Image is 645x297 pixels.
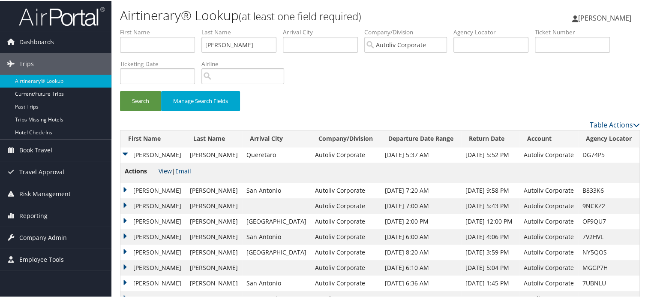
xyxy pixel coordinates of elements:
label: Agency Locator [453,27,535,36]
td: [DATE] 6:00 AM [381,228,461,244]
td: [DATE] 1:45 PM [461,275,519,290]
td: Autoliv Corporate [519,228,578,244]
td: San Antonio [242,275,311,290]
td: [PERSON_NAME] [120,228,186,244]
small: (at least one field required) [239,8,361,22]
label: Airline [201,59,291,67]
td: [DATE] 7:20 AM [381,182,461,197]
td: Queretaro [242,146,311,162]
td: [DATE] 4:06 PM [461,228,519,244]
td: [GEOGRAPHIC_DATA] [242,213,311,228]
button: Manage Search Fields [161,90,240,110]
th: Account: activate to sort column ascending [519,130,578,146]
a: View [159,166,172,174]
td: 9NCKZ2 [578,197,639,213]
td: [DATE] 9:58 PM [461,182,519,197]
td: B833K6 [578,182,639,197]
td: MGGP7H [578,259,639,275]
label: Ticket Number [535,27,616,36]
td: [PERSON_NAME] [120,182,186,197]
td: [PERSON_NAME] [120,197,186,213]
td: [DATE] 12:00 PM [461,213,519,228]
th: Agency Locator: activate to sort column ascending [578,130,639,146]
td: [PERSON_NAME] [186,146,242,162]
th: Arrival City: activate to sort column ascending [242,130,311,146]
th: First Name: activate to sort column ascending [120,130,186,146]
th: Return Date: activate to sort column ascending [461,130,519,146]
td: [DATE] 3:59 PM [461,244,519,259]
span: Employee Tools [19,248,64,270]
td: Autoliv Corporate [311,259,381,275]
td: [DATE] 7:00 AM [381,197,461,213]
th: Last Name: activate to sort column ascending [186,130,242,146]
td: [PERSON_NAME] [186,228,242,244]
td: [PERSON_NAME] [186,275,242,290]
td: Autoliv Corporate [519,197,578,213]
td: OF9QU7 [578,213,639,228]
label: Company/Division [364,27,453,36]
td: Autoliv Corporate [519,213,578,228]
td: [PERSON_NAME] [186,244,242,259]
td: Autoliv Corporate [311,182,381,197]
td: DG74P5 [578,146,639,162]
td: [DATE] 6:10 AM [381,259,461,275]
td: 7V2HVL [578,228,639,244]
td: [PERSON_NAME] [186,213,242,228]
a: [PERSON_NAME] [572,4,640,30]
a: Table Actions [590,119,640,129]
td: [DATE] 5:37 AM [381,146,461,162]
span: Dashboards [19,30,54,52]
span: Book Travel [19,139,52,160]
td: Autoliv Corporate [311,228,381,244]
td: [PERSON_NAME] [120,146,186,162]
label: Ticketing Date [120,59,201,67]
td: [PERSON_NAME] [186,259,242,275]
td: [PERSON_NAME] [186,182,242,197]
td: [DATE] 8:20 AM [381,244,461,259]
td: Autoliv Corporate [519,146,578,162]
td: [DATE] 5:43 PM [461,197,519,213]
td: San Antonio [242,228,311,244]
td: [DATE] 5:04 PM [461,259,519,275]
img: airportal-logo.png [19,6,105,26]
td: Autoliv Corporate [519,259,578,275]
td: [PERSON_NAME] [120,259,186,275]
td: [DATE] 2:00 PM [381,213,461,228]
th: Company/Division [311,130,381,146]
td: [DATE] 5:52 PM [461,146,519,162]
span: Travel Approval [19,161,64,182]
td: Autoliv Corporate [311,197,381,213]
label: Arrival City [283,27,364,36]
span: Actions [125,166,157,175]
td: [PERSON_NAME] [186,197,242,213]
td: [PERSON_NAME] [120,213,186,228]
span: Reporting [19,204,48,226]
td: 7UBNLU [578,275,639,290]
td: Autoliv Corporate [311,275,381,290]
td: [GEOGRAPHIC_DATA] [242,244,311,259]
button: Search [120,90,161,110]
td: Autoliv Corporate [311,244,381,259]
td: Autoliv Corporate [519,275,578,290]
td: Autoliv Corporate [311,146,381,162]
td: Autoliv Corporate [519,244,578,259]
td: San Antonio [242,182,311,197]
span: Risk Management [19,182,71,204]
td: Autoliv Corporate [519,182,578,197]
td: NY5QOS [578,244,639,259]
h1: Airtinerary® Lookup [120,6,467,24]
th: Departure Date Range: activate to sort column ascending [381,130,461,146]
td: Autoliv Corporate [311,213,381,228]
span: Company Admin [19,226,67,248]
td: [PERSON_NAME] [120,244,186,259]
a: Email [175,166,191,174]
label: First Name [120,27,201,36]
label: Last Name [201,27,283,36]
span: [PERSON_NAME] [578,12,631,22]
td: [PERSON_NAME] [120,275,186,290]
td: [DATE] 6:36 AM [381,275,461,290]
span: | [159,166,191,174]
span: Trips [19,52,34,74]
